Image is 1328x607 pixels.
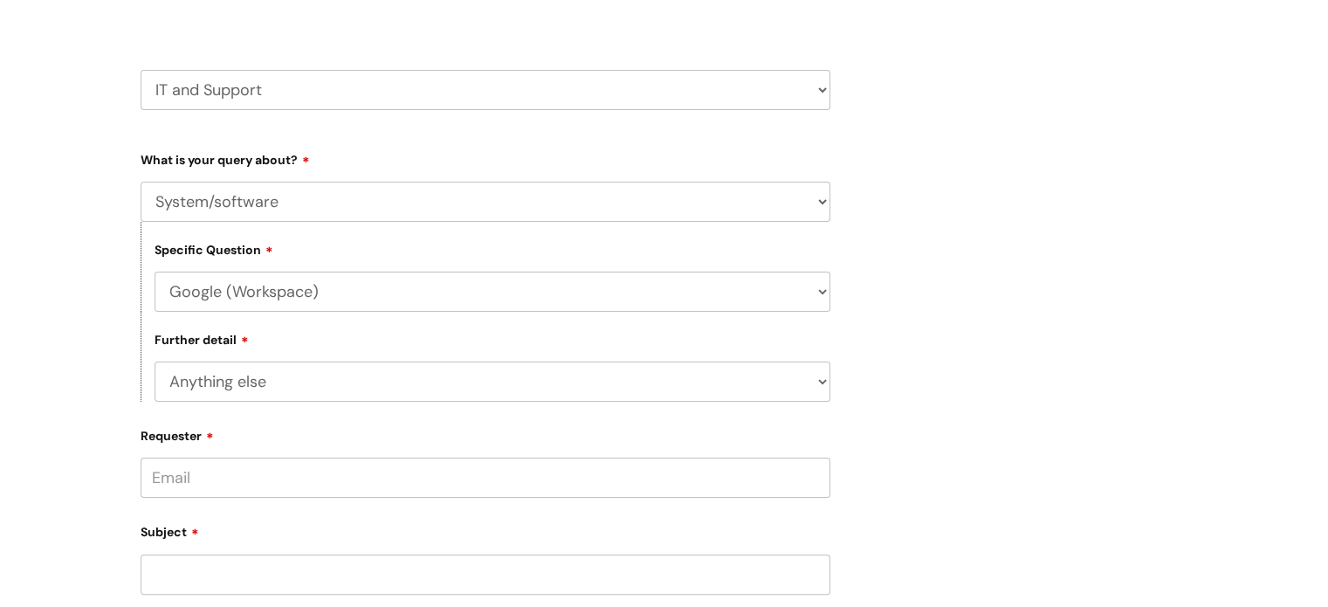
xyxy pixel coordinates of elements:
input: Email [141,458,830,498]
label: Specific Question [155,240,273,258]
label: What is your query about? [141,147,830,168]
label: Further detail [155,330,249,348]
label: Subject [141,519,830,540]
label: Requester [141,423,830,444]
